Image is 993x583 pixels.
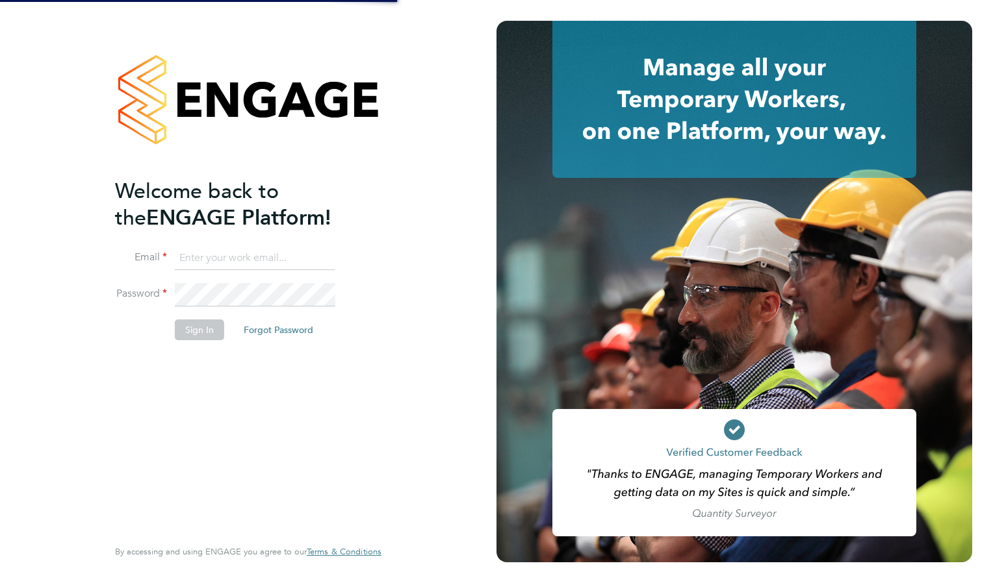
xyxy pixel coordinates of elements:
span: By accessing and using ENGAGE you agree to our [115,546,381,557]
label: Email [115,251,167,264]
button: Forgot Password [233,319,324,340]
label: Password [115,287,167,301]
input: Enter your work email... [175,247,335,270]
h2: ENGAGE Platform! [115,178,368,231]
span: Welcome back to the [115,179,279,230]
a: Terms & Conditions [307,547,381,557]
span: Terms & Conditions [307,546,381,557]
button: Sign In [175,319,224,340]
